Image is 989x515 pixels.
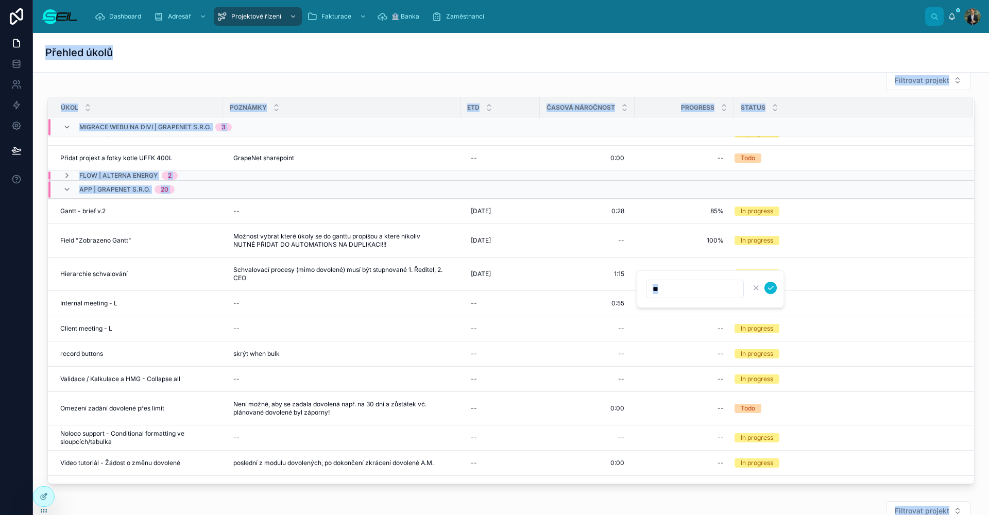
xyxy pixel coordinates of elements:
a: Todo [735,153,961,163]
span: record buttons [60,350,103,358]
span: Filtrovat projekt [895,75,949,85]
span: Úkol [61,104,78,112]
a: -- [641,430,728,446]
a: 85% [641,203,728,219]
a: 1:15 [546,266,628,282]
a: -- [641,150,728,166]
a: -- [229,371,454,387]
a: Omezení zadání dovolené přes limit [60,404,217,413]
div: -- [718,434,724,442]
span: 0:55 [611,299,624,307]
a: Není možné, aby se zadala dovolená např. na 30 dní a zůstátek vč. plánované dovolené byl záporny! [229,396,454,421]
span: Gantt - brief v.2 [60,207,106,215]
span: Validace / Kalkulace a HMG - Collapse all [60,375,180,383]
div: In progress [741,458,773,468]
span: 🏦 Banka [391,12,419,21]
div: -- [718,324,724,333]
span: Flow | Alterna Energy [79,171,158,180]
a: -- [546,232,628,249]
div: -- [471,299,477,307]
img: App logo [41,8,78,25]
a: -- [546,430,628,446]
span: Poznámky [230,104,267,112]
a: [DATE] [467,232,534,249]
div: In progress [741,374,773,384]
a: -- [229,203,454,219]
div: -- [618,236,624,245]
span: Client meeting - L [60,324,112,333]
a: -- [546,346,628,362]
div: -- [718,154,724,162]
a: Noloco support - Conditional formatting ve sloupcích/tabulka [60,430,217,446]
div: -- [718,375,724,383]
span: 0:00 [610,404,624,413]
span: Dashboard [109,12,141,21]
div: -- [233,324,240,333]
span: Zaměstnanci [446,12,484,21]
a: Schvalovací procesy (mimo dovolené) musí být stupnované 1. Ředitel, 2. CEO [229,262,454,286]
a: [DATE] [467,203,534,219]
span: [DATE] [471,270,491,278]
a: In progress [735,433,961,442]
div: Todo [741,153,755,163]
div: scrollable content [87,5,925,28]
a: -- [641,320,728,337]
div: In progress [741,207,773,216]
span: 0:28 [611,207,624,215]
span: Hierarchie schvalování [60,270,128,278]
span: Fakturace [321,12,351,21]
a: In progress [735,269,961,279]
span: App | GrapeNet s.r.o. [79,185,150,194]
span: Projektové řízení [231,12,281,21]
span: skrýt when bulk [233,350,280,358]
h1: Přehled úkolů [45,45,113,60]
span: ETD [467,104,480,112]
a: -- [546,371,628,387]
span: 100% [645,236,724,245]
div: -- [618,324,624,333]
a: -- [467,150,534,166]
div: -- [618,350,624,358]
div: -- [718,350,724,358]
div: 2 [168,171,172,180]
a: -- [229,295,454,312]
a: Video tutoriál - Žádost o změnu dovolené [60,459,217,467]
a: -- [467,346,534,362]
a: Dashboard [92,7,148,26]
span: 0:00 [610,154,624,162]
a: poslední z modulu dovolených, po dokončení zkrácení dovolené A.M. [229,455,454,471]
div: -- [718,404,724,413]
div: In progress [741,433,773,442]
a: -- [641,455,728,471]
a: -- [641,400,728,417]
span: Migrace webu na Divi | GrapeNet s.r.o. [79,123,211,131]
a: Internal meeting - L [60,299,217,307]
a: -- [229,320,454,337]
div: -- [471,154,477,162]
a: Možnost vybrat které úkoly se do ganttu propíšou a které nikoliv NUTNÉ PŘIDAT DO AUTOMATIONS NA D... [229,228,454,253]
a: record buttons [60,350,217,358]
span: Progress [681,104,714,112]
a: [DATE] [467,266,534,282]
span: Přidat projekt a fotky kotle UFFK 400L [60,154,173,162]
a: -- [467,371,534,387]
span: Schvalovací procesy (mimo dovolené) musí být stupnované 1. Ředitel, 2. CEO [233,266,450,282]
span: Internal meeting - L [60,299,117,307]
div: In progress [741,324,773,333]
div: -- [618,434,624,442]
a: 🏦 Banka [374,7,427,26]
span: Časová náročnost [547,104,615,112]
div: 20 [161,185,168,194]
span: 85% [645,207,724,215]
a: Fakturace [304,7,372,26]
a: -- [467,320,534,337]
span: GrapeNet sharepoint [233,154,294,162]
a: In progress [735,236,961,245]
a: Zaměstnanci [429,7,491,26]
div: In progress [741,269,773,279]
div: -- [471,459,477,467]
a: 0:00 [546,400,628,417]
span: [DATE] [471,207,491,215]
a: 0:28 [546,203,628,219]
a: Přidat projekt a fotky kotle UFFK 400L [60,154,217,162]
